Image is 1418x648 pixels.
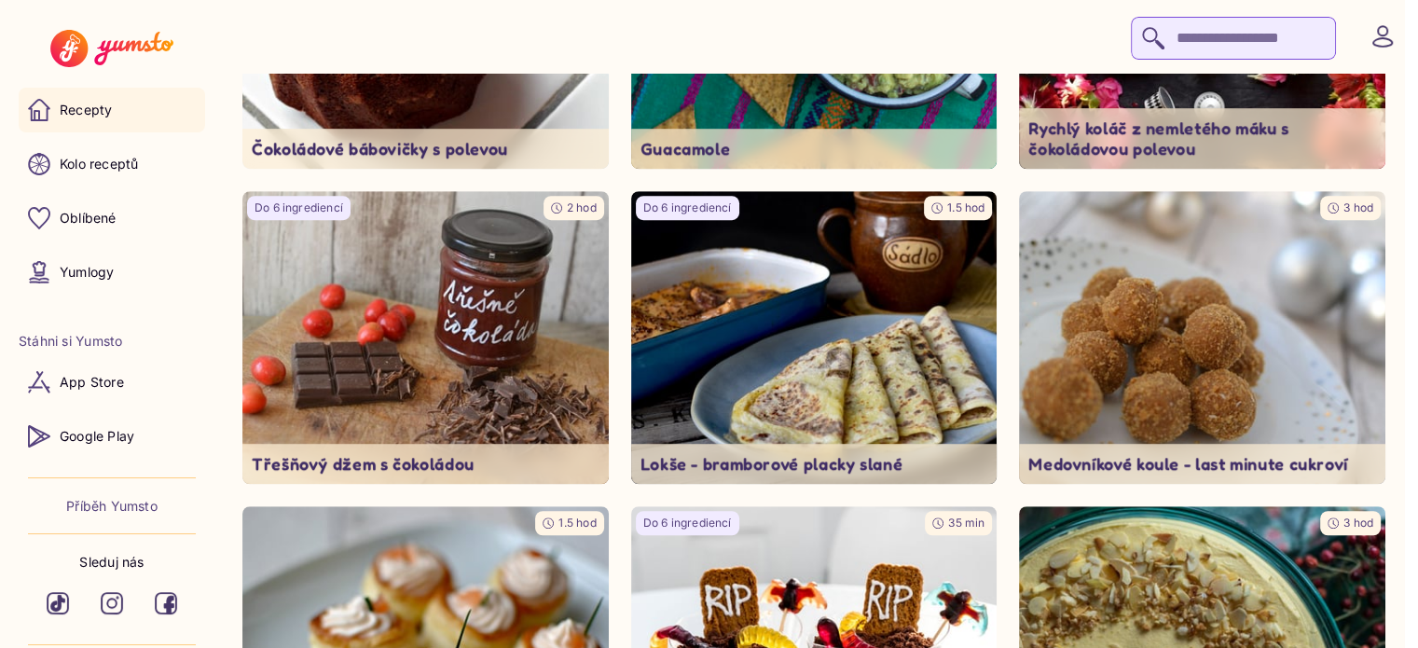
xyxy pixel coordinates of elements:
[948,516,984,530] span: 35 min
[66,497,158,516] a: Příběh Yumsto
[19,250,205,295] a: Yumlogy
[19,414,205,459] a: Google Play
[79,553,144,572] p: Sleduj nás
[631,191,998,484] a: undefinedDo 6 ingrediencí1.5 hodLokše - bramborové placky slané
[640,138,988,159] p: Guacamole
[60,427,134,446] p: Google Play
[19,332,205,351] li: Stáhni si Yumsto
[242,191,609,484] a: undefinedDo 6 ingrediencí2 hodTřešňový džem s čokoládou
[643,200,732,216] p: Do 6 ingrediencí
[640,453,988,475] p: Lokše - bramborové placky slané
[60,155,139,173] p: Kolo receptů
[19,142,205,186] a: Kolo receptů
[19,196,205,241] a: Oblíbené
[1019,191,1385,484] img: undefined
[60,263,114,282] p: Yumlogy
[19,88,205,132] a: Recepty
[50,30,172,67] img: Yumsto logo
[60,373,124,392] p: App Store
[255,200,343,216] p: Do 6 ingrediencí
[60,101,112,119] p: Recepty
[558,516,596,530] span: 1.5 hod
[1343,200,1373,214] span: 3 hod
[1028,453,1376,475] p: Medovníkové koule - last minute cukroví
[19,360,205,405] a: App Store
[631,191,998,484] img: undefined
[643,516,732,531] p: Do 6 ingrediencí
[252,453,599,475] p: Třešňový džem s čokoládou
[1019,191,1385,484] a: undefined3 hodMedovníkové koule - last minute cukroví
[567,200,597,214] span: 2 hod
[947,200,984,214] span: 1.5 hod
[1028,117,1376,159] p: Rychlý koláč z nemletého máku s čokoládovou polevou
[242,191,609,484] img: undefined
[1343,516,1373,530] span: 3 hod
[252,138,599,159] p: Čokoládové bábovičky s polevou
[60,209,117,227] p: Oblíbené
